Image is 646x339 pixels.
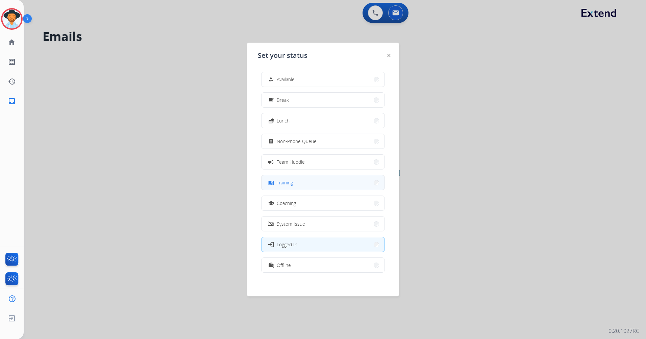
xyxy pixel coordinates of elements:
[2,9,21,28] img: avatar
[268,241,274,248] mat-icon: login
[608,327,639,335] p: 0.20.1027RC
[268,180,274,185] mat-icon: menu_book
[262,72,384,87] button: Available
[268,158,274,165] mat-icon: campaign
[277,138,317,145] span: Non-Phone Queue
[277,158,305,165] span: Team Huddle
[262,196,384,210] button: Coaching
[277,220,305,227] span: System Issue
[268,76,274,82] mat-icon: how_to_reg
[268,221,274,227] mat-icon: phonelink_off
[277,96,289,104] span: Break
[262,258,384,272] button: Offline
[277,117,290,124] span: Lunch
[262,134,384,149] button: Non-Phone Queue
[262,237,384,252] button: Logged In
[277,200,296,207] span: Coaching
[258,51,307,60] span: Set your status
[262,155,384,169] button: Team Huddle
[268,200,274,206] mat-icon: school
[262,113,384,128] button: Lunch
[8,77,16,86] mat-icon: history
[8,38,16,46] mat-icon: home
[268,138,274,144] mat-icon: assignment
[8,58,16,66] mat-icon: list_alt
[268,118,274,123] mat-icon: fastfood
[277,76,295,83] span: Available
[262,93,384,107] button: Break
[277,179,293,186] span: Training
[262,175,384,190] button: Training
[277,262,291,269] span: Offline
[8,97,16,105] mat-icon: inbox
[268,262,274,268] mat-icon: work_off
[268,97,274,103] mat-icon: free_breakfast
[262,217,384,231] button: System Issue
[277,241,297,248] span: Logged In
[387,54,391,57] img: close-button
